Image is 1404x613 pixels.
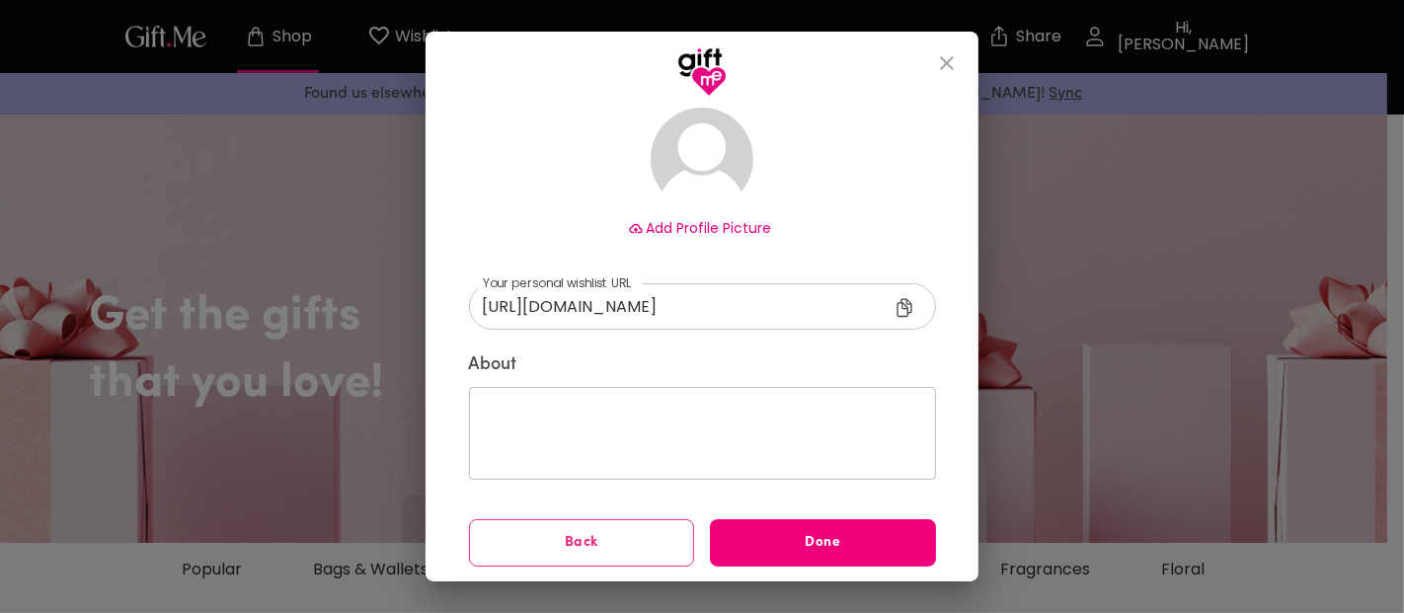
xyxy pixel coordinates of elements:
[469,519,695,567] button: Back
[710,519,936,567] button: Done
[677,47,727,97] img: GiftMe Logo
[647,218,772,238] span: Add Profile Picture
[651,108,753,210] img: Avatar
[469,353,936,377] label: About
[710,532,936,554] span: Done
[923,39,971,87] button: close
[470,532,694,554] span: Back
